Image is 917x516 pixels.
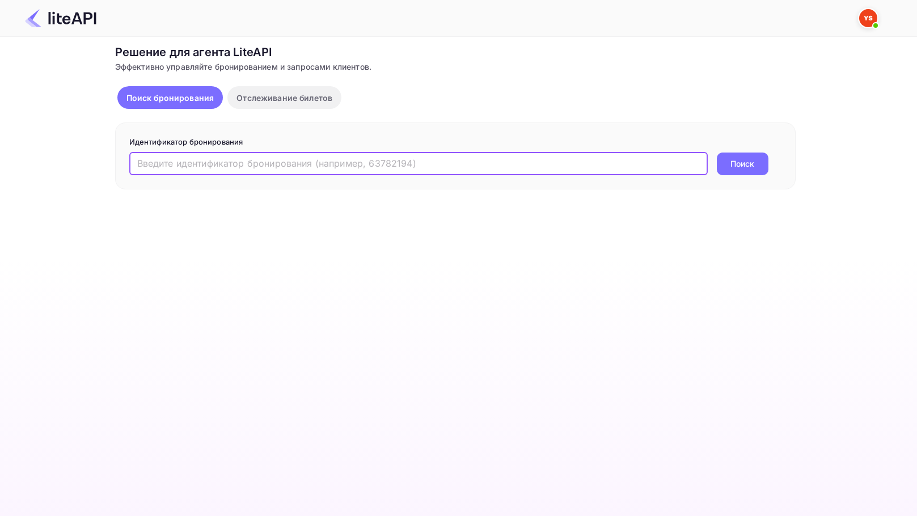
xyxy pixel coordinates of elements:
[236,93,332,103] ya-tr-span: Отслеживание билетов
[25,9,96,27] img: Логотип LiteAPI
[129,137,243,146] ya-tr-span: Идентификатор бронирования
[126,93,214,103] ya-tr-span: Поиск бронирования
[115,45,273,59] ya-tr-span: Решение для агента LiteAPI
[129,153,708,175] input: Введите идентификатор бронирования (например, 63782194)
[730,158,754,170] ya-tr-span: Поиск
[717,153,768,175] button: Поиск
[115,62,372,71] ya-tr-span: Эффективно управляйте бронированием и запросами клиентов.
[859,9,877,27] img: Служба Поддержки Яндекса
